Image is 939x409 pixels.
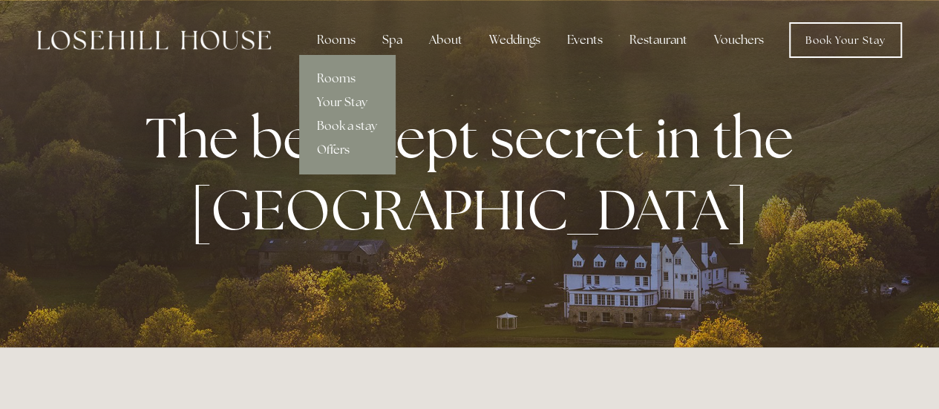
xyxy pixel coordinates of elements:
a: Book a stay [299,114,395,138]
strong: The best kept secret in the [GEOGRAPHIC_DATA] [145,101,805,246]
div: Weddings [477,25,552,55]
div: Spa [370,25,414,55]
a: Book Your Stay [789,22,902,58]
a: Offers [299,138,395,162]
div: Rooms [305,25,367,55]
div: About [417,25,474,55]
a: Rooms [299,67,395,91]
div: Restaurant [618,25,699,55]
a: Vouchers [702,25,776,55]
img: Losehill House [37,30,271,50]
a: Your Stay [299,91,395,114]
div: Events [555,25,615,55]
